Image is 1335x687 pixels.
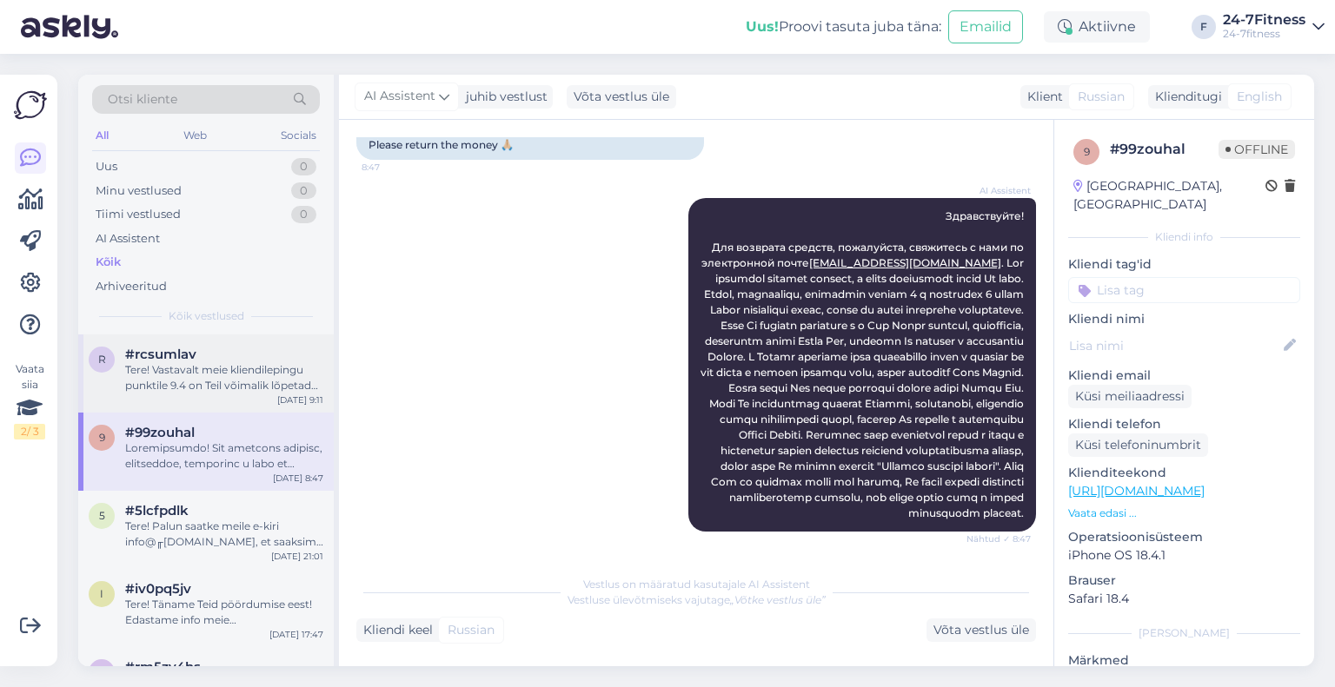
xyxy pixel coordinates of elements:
span: #rcsumlav [125,347,196,362]
div: Tere! Täname Teid pöördumise eest! Edastame info meie hooldusmeeskonnale, kes saab [GEOGRAPHIC_DA... [125,597,323,628]
div: Kliendi info [1068,229,1300,245]
span: 5 [99,509,105,522]
span: Offline [1219,140,1295,159]
a: 24-7Fitness24-7fitness [1223,13,1325,41]
p: Märkmed [1068,651,1300,670]
a: [URL][DOMAIN_NAME] [1068,483,1205,499]
div: [PERSON_NAME] [1068,625,1300,641]
p: Klienditeekond [1068,464,1300,482]
div: juhib vestlust [459,88,548,106]
div: All [92,124,112,147]
span: Vestluse ülevõtmiseks vajutage [568,593,826,606]
p: Kliendi tag'id [1068,255,1300,274]
span: 8:47 [362,161,427,174]
span: Russian [448,621,495,639]
div: Kliendi keel [356,621,433,639]
p: Brauser [1068,571,1300,590]
span: #iv0pq5jv [125,581,191,597]
div: Loremipsumdo! Sit ametcons adipisc, elitseddoe, temporinc u labo et doloremagna aliqu enim@51-6ad... [125,440,323,472]
div: Socials [277,124,320,147]
p: Vaata edasi ... [1068,505,1300,521]
a: [EMAIL_ADDRESS][DOMAIN_NAME] [809,256,1001,269]
div: Võta vestlus üle [567,85,676,109]
span: r [98,353,106,366]
div: Klienditugi [1148,88,1222,106]
span: #rm5zv4hs [125,659,201,675]
div: Tere! Palun saatke meile e-kiri info@╓[DOMAIN_NAME], et saaksime üle kontrollida, milles viga või... [125,519,323,550]
i: „Võtke vestlus üle” [730,593,826,606]
span: Russian [1078,88,1125,106]
div: Uus [96,158,117,175]
div: Küsi telefoninumbrit [1068,433,1208,457]
p: Kliendi nimi [1068,310,1300,328]
div: 0 [291,182,316,200]
span: English [1237,88,1282,106]
div: AI Assistent [96,230,160,248]
div: [DATE] 21:01 [271,550,323,563]
span: #5lcfpdlk [125,503,189,519]
div: [DATE] 8:47 [273,472,323,485]
b: Uus! [746,18,779,35]
input: Lisa tag [1068,277,1300,303]
div: Minu vestlused [96,182,182,200]
div: Klient [1020,88,1063,106]
div: [DATE] 17:47 [269,628,323,641]
span: i [100,587,103,600]
span: r [98,665,106,678]
p: Operatsioonisüsteem [1068,528,1300,546]
input: Lisa nimi [1069,336,1280,355]
div: Proovi tasuta juba täna: [746,17,941,37]
div: Vaata siia [14,361,45,439]
div: # 99zouhal [1110,139,1219,160]
p: Kliendi telefon [1068,415,1300,433]
div: Tiimi vestlused [96,206,181,223]
div: 0 [291,206,316,223]
span: #99zouhal [125,425,195,440]
span: 9 [1084,145,1090,158]
span: Vestlus on määratud kasutajale AI Assistent [583,578,810,591]
div: 24-7fitness [1223,27,1305,41]
div: [DATE] 9:11 [277,393,323,406]
p: iPhone OS 18.4.1 [1068,546,1300,565]
span: Kõik vestlused [169,308,244,324]
span: Otsi kliente [108,90,177,109]
div: [GEOGRAPHIC_DATA], [GEOGRAPHIC_DATA] [1073,177,1265,214]
div: Küsi meiliaadressi [1068,385,1192,408]
div: 24-7Fitness [1223,13,1305,27]
div: Arhiveeritud [96,278,167,295]
span: AI Assistent [966,184,1031,197]
div: Aktiivne [1044,11,1150,43]
button: Emailid [948,10,1023,43]
div: 2 / 3 [14,424,45,439]
span: 9 [99,431,105,444]
div: Kõik [96,254,121,271]
p: Kliendi email [1068,367,1300,385]
span: AI Assistent [364,87,435,106]
div: Tere! Vastavalt meie kliendilepingu punktile 9.4 on Teil võimalik lõpetada ennetähtaegselt aastas... [125,362,323,393]
span: Nähtud ✓ 8:47 [966,532,1031,545]
div: 0 [291,158,316,175]
div: F [1192,15,1216,39]
p: Safari 18.4 [1068,590,1300,608]
img: Askly Logo [14,89,47,122]
div: Võta vestlus üle [927,618,1036,642]
div: Web [180,124,210,147]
